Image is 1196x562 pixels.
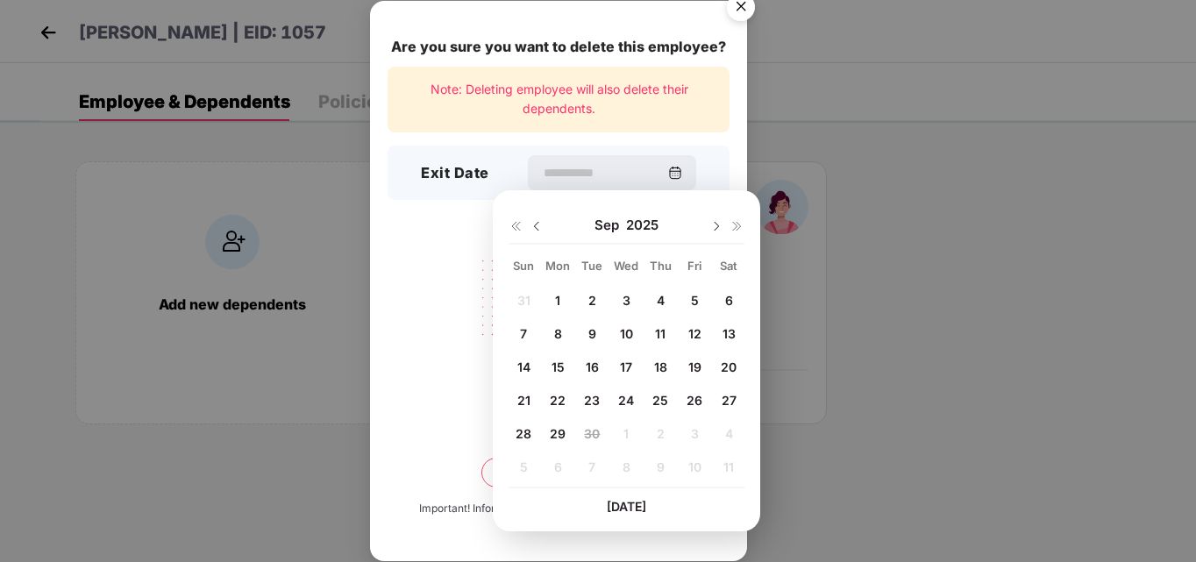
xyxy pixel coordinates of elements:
[618,393,634,408] span: 24
[555,293,560,308] span: 1
[588,293,596,308] span: 2
[388,36,730,58] div: Are you sure you want to delete this employee?
[626,217,659,234] span: 2025
[509,258,539,274] div: Sun
[645,258,676,274] div: Thu
[588,326,596,341] span: 9
[509,219,523,233] img: svg+xml;base64,PHN2ZyB4bWxucz0iaHR0cDovL3d3dy53My5vcmcvMjAwMC9zdmciIHdpZHRoPSIxNiIgaGVpZ2h0PSIxNi...
[680,258,710,274] div: Fri
[721,359,737,374] span: 20
[577,258,608,274] div: Tue
[552,359,565,374] span: 15
[714,258,744,274] div: Sat
[623,293,630,308] span: 3
[730,219,744,233] img: svg+xml;base64,PHN2ZyB4bWxucz0iaHR0cDovL3d3dy53My5vcmcvMjAwMC9zdmciIHdpZHRoPSIxNiIgaGVpZ2h0PSIxNi...
[709,219,723,233] img: svg+xml;base64,PHN2ZyBpZD0iRHJvcGRvd24tMzJ4MzIiIHhtbG5zPSJodHRwOi8vd3d3LnczLm9yZy8yMDAwL3N2ZyIgd2...
[550,393,566,408] span: 22
[723,326,736,341] span: 13
[655,326,666,341] span: 11
[620,326,633,341] span: 10
[517,359,530,374] span: 14
[550,426,566,441] span: 29
[611,258,642,274] div: Wed
[419,501,698,517] div: Important! Information once deleted, can’t be recovered.
[657,293,665,308] span: 4
[691,293,699,308] span: 5
[421,162,489,185] h3: Exit Date
[520,326,527,341] span: 7
[688,326,701,341] span: 12
[668,166,682,180] img: svg+xml;base64,PHN2ZyBpZD0iQ2FsZW5kYXItMzJ4MzIiIHhtbG5zPSJodHRwOi8vd3d3LnczLm9yZy8yMDAwL3N2ZyIgd2...
[586,359,599,374] span: 16
[530,219,544,233] img: svg+xml;base64,PHN2ZyBpZD0iRHJvcGRvd24tMzJ4MzIiIHhtbG5zPSJodHRwOi8vd3d3LnczLm9yZy8yMDAwL3N2ZyIgd2...
[543,258,573,274] div: Mon
[722,393,737,408] span: 27
[607,499,646,514] span: [DATE]
[517,393,530,408] span: 21
[516,426,531,441] span: 28
[388,67,730,132] div: Note: Deleting employee will also delete their dependents.
[620,359,632,374] span: 17
[481,458,636,487] button: Delete permanently
[725,293,733,308] span: 6
[594,217,626,234] span: Sep
[584,393,600,408] span: 23
[688,359,701,374] span: 19
[460,249,657,386] img: svg+xml;base64,PHN2ZyB4bWxucz0iaHR0cDovL3d3dy53My5vcmcvMjAwMC9zdmciIHdpZHRoPSIyMjQiIGhlaWdodD0iMT...
[687,393,702,408] span: 26
[652,393,668,408] span: 25
[654,359,667,374] span: 18
[554,326,562,341] span: 8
